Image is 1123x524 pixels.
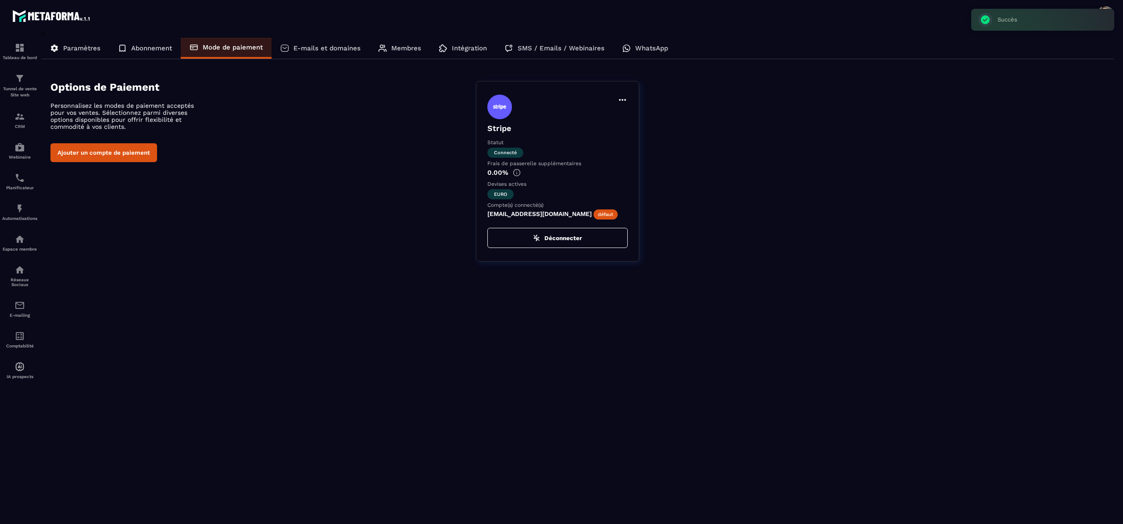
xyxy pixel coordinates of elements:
[2,124,37,129] p: CRM
[2,86,37,98] p: Tunnel de vente Site web
[2,277,37,287] p: Réseaux Sociaux
[533,234,540,241] img: zap-off.84e09383.svg
[41,29,1114,275] div: >
[2,247,37,251] p: Espace membre
[2,155,37,159] p: Webinaire
[12,8,91,24] img: logo
[487,189,514,199] span: euro
[14,361,25,372] img: automations
[50,143,157,162] button: Ajouter un compte de paiement
[2,324,37,355] a: accountantaccountantComptabilité
[513,169,521,177] img: info-gr.5499bf25.svg
[635,44,668,52] p: WhatsApp
[2,67,37,105] a: formationformationTunnel de vente Site web
[2,166,37,197] a: schedulerschedulerPlanificateur
[2,135,37,166] a: automationsautomationsWebinaire
[14,142,25,152] img: automations
[487,169,628,177] p: 0.00%
[14,300,25,311] img: email
[487,228,628,248] button: Déconnecter
[2,216,37,221] p: Automatisations
[293,44,361,52] p: E-mails et domaines
[2,36,37,67] a: formationformationTableau de bord
[391,44,421,52] p: Membres
[14,111,25,122] img: formation
[2,374,37,379] p: IA prospects
[14,203,25,214] img: automations
[14,265,25,275] img: social-network
[487,210,628,219] p: [EMAIL_ADDRESS][DOMAIN_NAME]
[2,55,37,60] p: Tableau de bord
[2,197,37,227] a: automationsautomationsAutomatisations
[2,227,37,258] a: automationsautomationsEspace membre
[2,294,37,324] a: emailemailE-mailing
[131,44,172,52] p: Abonnement
[14,42,25,53] img: formation
[2,258,37,294] a: social-networksocial-networkRéseaux Sociaux
[2,343,37,348] p: Comptabilité
[487,95,512,119] img: stripe.9bed737a.svg
[487,124,628,133] p: Stripe
[487,160,628,166] p: Frais de passerelle supplémentaires
[452,44,487,52] p: Intégration
[594,209,618,220] span: défaut
[14,73,25,84] img: formation
[518,44,604,52] p: SMS / Emails / Webinaires
[487,148,523,158] span: Connecté
[203,43,263,51] p: Mode de paiement
[487,181,628,187] p: Devises actives
[50,81,476,93] h4: Options de Paiement
[2,185,37,190] p: Planificateur
[2,105,37,135] a: formationformationCRM
[14,173,25,183] img: scheduler
[63,44,100,52] p: Paramètres
[2,313,37,318] p: E-mailing
[14,331,25,341] img: accountant
[487,202,628,208] p: Compte(s) connecté(s)
[50,102,204,130] p: Personnalisez les modes de paiement acceptés pour vos ventes. Sélectionnez parmi diverses options...
[14,234,25,244] img: automations
[487,139,628,145] p: Statut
